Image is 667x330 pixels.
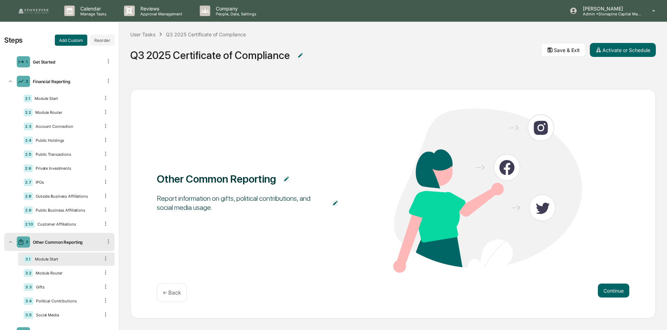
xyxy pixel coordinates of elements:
div: Political Contributions [33,299,100,303]
div: 2.8 [24,192,33,200]
p: [PERSON_NAME] [577,6,642,12]
p: Calendar [75,6,110,12]
div: Gifts [33,285,100,289]
div: 2 [26,79,28,84]
div: 3 [25,240,28,244]
button: Save & Exit [541,43,586,57]
div: Other Common Reporting [30,240,102,245]
div: Module Start [32,96,100,101]
div: 2.4 [24,137,33,144]
p: Manage Tasks [75,12,110,16]
div: 2.3 [24,123,33,130]
div: Account Connection [33,124,100,129]
div: 3.3 [24,283,33,291]
img: Additional Document Icon [332,200,339,207]
p: People, Data, Settings [210,12,260,16]
iframe: Open customer support [645,307,664,326]
div: 3.1 [24,255,32,263]
div: 3.4 [24,297,33,305]
img: Other Common Reporting [393,109,582,273]
div: Module Start [32,257,100,262]
p: Reviews [135,6,186,12]
div: Public Transactions [33,152,100,157]
div: 2.2 [24,109,32,116]
div: 3.5 [24,311,33,319]
div: Public Holdings [33,138,100,143]
div: 2.6 [24,164,33,172]
div: 2.7 [24,178,33,186]
div: IPOs [33,180,100,185]
div: Q3 2025 Certificate of Compliance [130,49,290,61]
div: Outside Business Affiliations [33,194,100,199]
div: 2.1 [24,95,32,102]
div: Get Started [30,59,102,65]
div: Financial Reporting [30,79,102,84]
div: 1 [26,59,28,64]
button: Add Custom [55,35,87,46]
div: 2.5 [24,151,33,158]
div: Q3 2025 Certificate of Compliance [166,31,246,37]
p: Approval Management [135,12,186,16]
img: Additional Document Icon [283,176,290,183]
div: 2.10 [24,220,35,228]
div: Report information on gifts, political contributions, and social media usage. [157,194,325,212]
div: Steps [4,36,23,44]
img: Additional Document Icon [297,52,304,59]
div: Other Common Reporting [157,173,276,185]
button: Activate or Schedule [590,43,656,57]
button: Reorder [90,35,115,46]
button: Continue [598,284,629,298]
div: Public Business Affiliations [33,208,100,213]
p: ← Back [163,289,181,296]
p: Admin • Stonepine Capital Management [577,12,642,16]
div: Module Router [33,271,100,276]
div: 2.9 [24,206,33,214]
img: logo [17,7,50,14]
div: 3.2 [24,269,33,277]
div: Social Media [33,313,100,317]
div: Customer Affiliations [35,222,100,227]
div: Module Router [32,110,100,115]
p: Company [210,6,260,12]
div: Private Investments [33,166,100,171]
div: User Tasks [130,31,155,37]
